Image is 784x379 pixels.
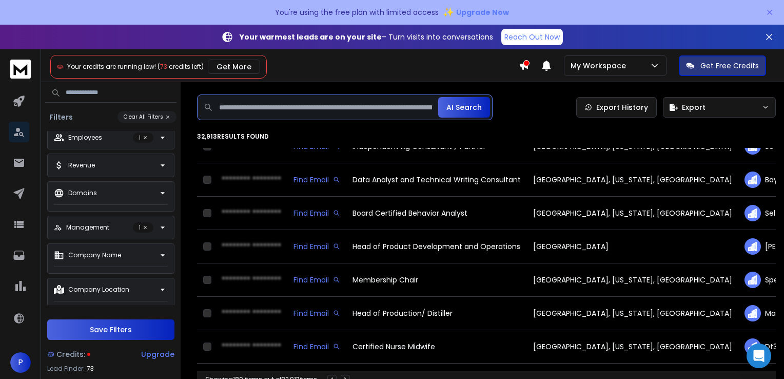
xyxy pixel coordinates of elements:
[45,112,77,122] h3: Filters
[346,330,527,364] td: Certified Nurse Midwife
[527,163,738,197] td: [GEOGRAPHIC_DATA], [US_STATE], [GEOGRAPHIC_DATA]
[571,61,630,71] p: My Workspace
[293,241,340,252] div: Find Email
[47,344,174,365] a: Credits:Upgrade
[197,132,776,141] p: 32,913 results found
[346,263,527,297] td: Membership Chair
[700,61,759,71] p: Get Free Credits
[527,263,738,297] td: [GEOGRAPHIC_DATA], [US_STATE], [GEOGRAPHIC_DATA]
[275,7,439,17] p: You're using the free plan with limited access
[527,230,738,263] td: [GEOGRAPHIC_DATA]
[527,297,738,330] td: [GEOGRAPHIC_DATA], [US_STATE], [GEOGRAPHIC_DATA]
[133,132,153,143] p: 1
[240,32,493,42] p: – Turn visits into conversations
[66,223,109,232] p: Management
[47,319,174,340] button: Save Filters
[443,2,509,23] button: ✨Upgrade Now
[293,175,340,185] div: Find Email
[527,197,738,230] td: [GEOGRAPHIC_DATA], [US_STATE], [GEOGRAPHIC_DATA]
[56,349,85,359] span: Credits:
[438,97,490,118] button: AI Search
[747,344,771,368] div: Open Intercom Messenger
[67,62,156,71] span: Your credits are running low!
[576,97,657,118] a: Export History
[346,297,527,330] td: Head of Production/ Distiller
[68,286,129,294] p: Company Location
[68,251,121,259] p: Company Name
[293,208,340,218] div: Find Email
[682,102,705,112] span: Export
[456,7,509,17] span: Upgrade Now
[141,349,174,359] div: Upgrade
[117,111,177,123] button: Clear All Filters
[527,330,738,364] td: [GEOGRAPHIC_DATA], [US_STATE], [GEOGRAPHIC_DATA]
[10,352,31,373] button: P
[68,134,102,142] p: Employees
[208,60,260,74] button: Get More
[346,230,527,263] td: Head of Product Development and Operations
[346,163,527,197] td: Data Analyst and Technical Writing Consultant
[293,275,340,285] div: Find Email
[68,189,97,197] p: Domains
[504,32,560,42] p: Reach Out Now
[160,62,167,71] span: 73
[501,29,563,45] a: Reach Out Now
[679,55,766,76] button: Get Free Credits
[293,308,340,318] div: Find Email
[47,365,85,373] p: Lead Finder:
[158,62,204,71] span: ( credits left)
[133,222,153,233] p: 1
[346,197,527,230] td: Board Certified Behavior Analyst
[87,365,94,373] span: 73
[293,342,340,352] div: Find Email
[240,32,382,42] strong: Your warmest leads are on your site
[68,161,95,169] p: Revenue
[443,5,454,20] span: ✨
[10,60,31,79] img: logo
